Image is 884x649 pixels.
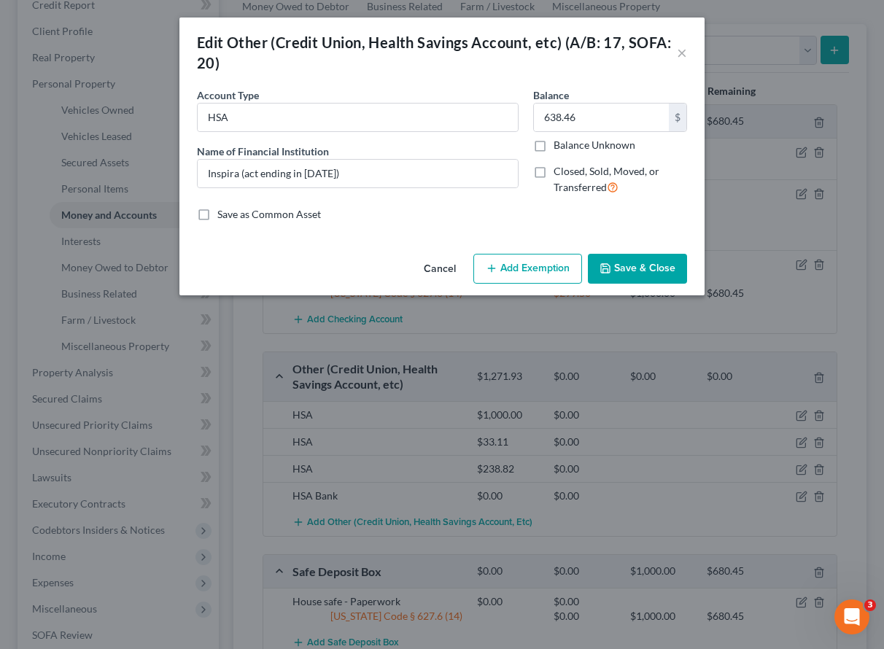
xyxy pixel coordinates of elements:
input: 0.00 [534,104,669,131]
label: Balance [533,88,569,103]
button: Cancel [412,255,468,284]
label: Account Type [197,88,259,103]
span: Name of Financial Institution [197,145,329,158]
div: Edit Other (Credit Union, Health Savings Account, etc) (A/B: 17, SOFA: 20) [197,32,677,73]
button: Add Exemption [473,254,582,284]
input: Credit Union, HSA, etc [198,104,518,131]
label: Balance Unknown [554,138,635,152]
button: Save & Close [588,254,687,284]
iframe: Intercom live chat [834,599,869,634]
span: Closed, Sold, Moved, or Transferred [554,165,659,193]
label: Save as Common Asset [217,207,321,222]
input: Enter name... [198,160,518,187]
div: $ [669,104,686,131]
button: × [677,44,687,61]
span: 3 [864,599,876,611]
